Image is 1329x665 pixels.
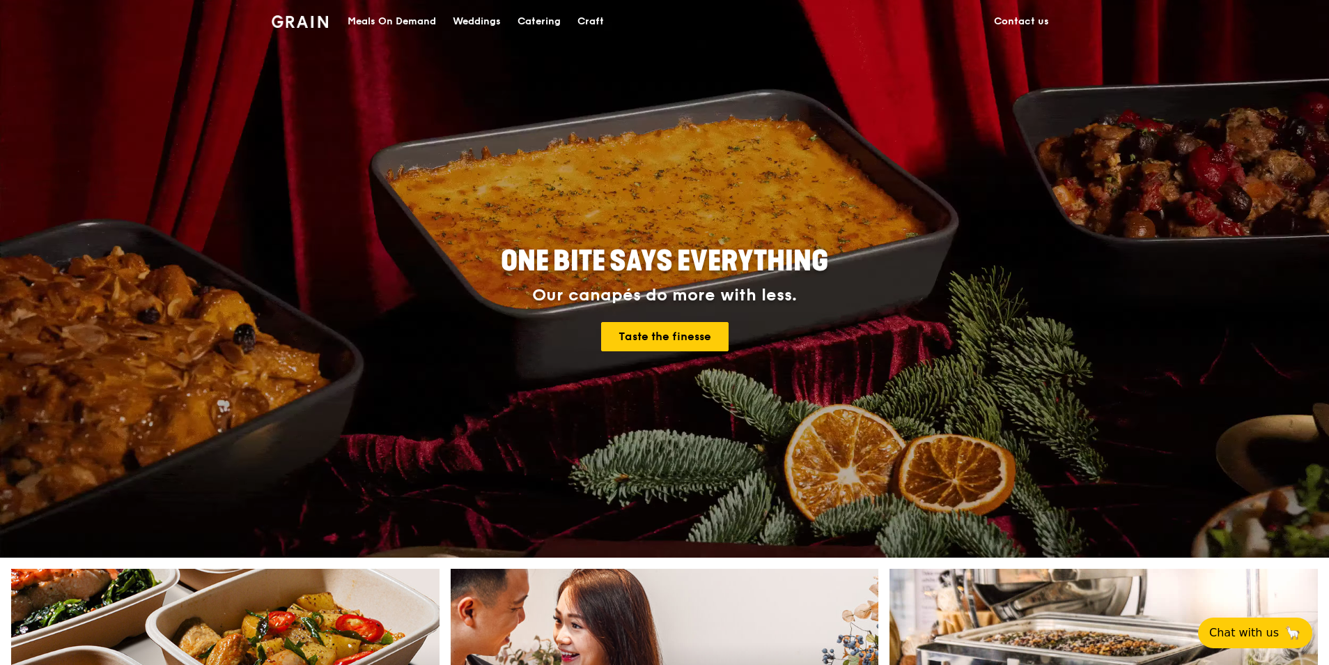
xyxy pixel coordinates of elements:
[569,1,612,43] a: Craft
[986,1,1057,43] a: Contact us
[414,286,915,305] div: Our canapés do more with less.
[518,1,561,43] div: Catering
[501,245,828,278] span: ONE BITE SAYS EVERYTHING
[601,322,729,351] a: Taste the finesse
[577,1,604,43] div: Craft
[453,1,501,43] div: Weddings
[1209,625,1279,641] span: Chat with us
[444,1,509,43] a: Weddings
[1198,618,1312,648] button: Chat with us🦙
[1284,625,1301,641] span: 🦙
[272,15,328,28] img: Grain
[509,1,569,43] a: Catering
[348,1,436,43] div: Meals On Demand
